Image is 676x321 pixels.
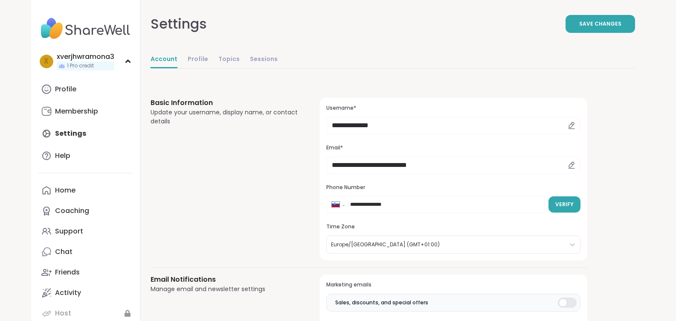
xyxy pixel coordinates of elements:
span: 1 Pro credit [67,62,94,70]
a: Topics [218,51,240,68]
a: Coaching [38,201,133,221]
button: Verify [548,196,580,213]
div: Coaching [55,206,89,216]
a: Chat [38,242,133,262]
a: Support [38,221,133,242]
a: Home [38,180,133,201]
div: Support [55,227,83,236]
h3: Time Zone [326,223,580,231]
span: x [44,56,49,67]
div: Membership [55,107,98,116]
h3: Email Notifications [151,274,299,285]
h3: Email* [326,144,580,152]
span: Verify [555,201,574,208]
div: Manage email and newsletter settings [151,285,299,294]
img: ShareWell Nav Logo [38,14,133,44]
h3: Marketing emails [326,281,580,289]
a: Profile [188,51,208,68]
div: Settings [151,14,207,34]
a: Sessions [250,51,278,68]
h3: Username* [326,105,580,112]
div: Update your username, display name, or contact details [151,108,299,126]
div: Activity [55,288,81,298]
div: Home [55,186,75,195]
div: Profile [55,85,76,94]
div: Friends [55,268,80,277]
a: Profile [38,79,133,99]
a: Membership [38,101,133,122]
h3: Basic Information [151,98,299,108]
span: Save Changes [579,20,621,28]
div: Chat [55,247,73,257]
div: Help [55,151,70,160]
a: Activity [38,283,133,303]
h3: Phone Number [326,184,580,191]
button: Save Changes [566,15,635,33]
div: xverjhwramona3 [57,52,114,61]
div: Host [55,309,71,318]
a: Help [38,146,133,166]
a: Account [151,51,177,68]
span: Sales, discounts, and special offers [335,299,428,306]
a: Friends [38,262,133,283]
